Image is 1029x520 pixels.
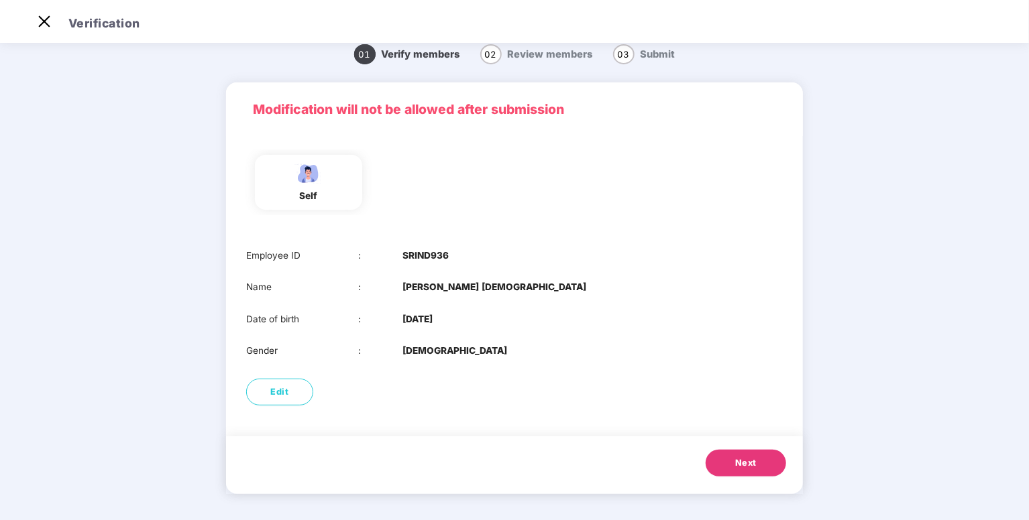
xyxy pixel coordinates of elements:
[735,456,757,470] span: Next
[292,161,325,185] img: svg+xml;base64,PHN2ZyBpZD0iRW1wbG95ZWVfbWFsZSIgeG1sbnM9Imh0dHA6Ly93d3cudzMub3JnLzIwMDAvc3ZnIiB3aW...
[402,344,507,358] b: [DEMOGRAPHIC_DATA]
[358,280,403,294] div: :
[613,44,635,64] span: 03
[354,44,376,64] span: 01
[358,344,403,358] div: :
[358,249,403,263] div: :
[480,44,502,64] span: 02
[246,312,358,326] div: Date of birth
[641,48,675,60] span: Submit
[358,312,403,326] div: :
[402,249,449,263] b: SRIND936
[246,249,358,263] div: Employee ID
[246,344,358,358] div: Gender
[508,48,593,60] span: Review members
[706,450,786,476] button: Next
[402,312,433,326] b: [DATE]
[246,280,358,294] div: Name
[382,48,460,60] span: Verify members
[402,280,586,294] b: [PERSON_NAME] [DEMOGRAPHIC_DATA]
[271,385,289,399] span: Edit
[246,379,313,405] button: Edit
[253,99,776,119] p: Modification will not be allowed after submission
[292,189,325,203] div: self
